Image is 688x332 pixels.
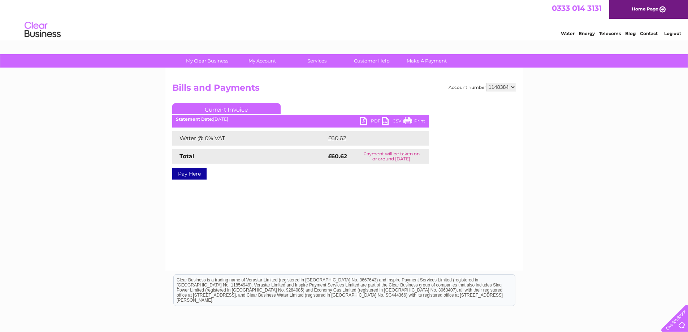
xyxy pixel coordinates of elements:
td: Water @ 0% VAT [172,131,326,146]
td: Payment will be taken on or around [DATE] [354,149,429,164]
a: Services [287,54,347,68]
a: Customer Help [342,54,402,68]
h2: Bills and Payments [172,83,516,96]
b: Statement Date: [176,116,213,122]
a: PDF [360,117,382,127]
a: Water [561,31,575,36]
td: £60.62 [326,131,414,146]
div: Account number [449,83,516,91]
a: My Clear Business [177,54,237,68]
a: Make A Payment [397,54,456,68]
a: Pay Here [172,168,207,180]
img: logo.png [24,19,61,41]
a: 0333 014 3131 [552,4,602,13]
div: [DATE] [172,117,429,122]
a: My Account [232,54,292,68]
a: Blog [625,31,636,36]
a: Telecoms [599,31,621,36]
a: Current Invoice [172,103,281,114]
a: Log out [664,31,681,36]
a: CSV [382,117,403,127]
strong: £60.62 [328,153,347,160]
a: Print [403,117,425,127]
a: Energy [579,31,595,36]
div: Clear Business is a trading name of Verastar Limited (registered in [GEOGRAPHIC_DATA] No. 3667643... [174,4,515,35]
a: Contact [640,31,658,36]
strong: Total [179,153,194,160]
